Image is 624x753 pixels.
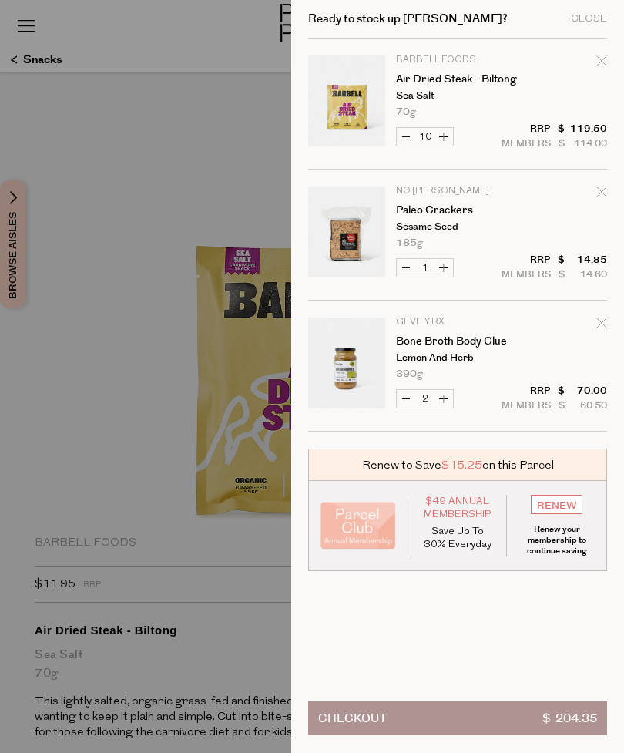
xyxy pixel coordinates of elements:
[420,495,495,521] span: $49 Annual Membership
[318,702,387,735] span: Checkout
[415,128,434,146] input: QTY Air Dried Steak - Biltong
[596,53,607,74] div: Remove Air Dried Steak - Biltong
[396,74,515,85] a: Air Dried Steak - Biltong
[596,184,607,205] div: Remove Paleo Crackers
[396,55,515,65] p: Barbell Foods
[531,495,582,514] input: RENEW
[308,701,607,735] button: Checkout$ 204.35
[596,315,607,336] div: Remove Bone Broth Body Glue
[542,702,597,735] span: $ 204.35
[518,524,595,556] p: Renew your membership to continue saving
[396,369,423,379] span: 390g
[571,14,607,24] div: Close
[396,91,515,101] p: Sea Salt
[396,205,515,216] a: Paleo Crackers
[396,107,416,117] span: 70g
[396,238,423,248] span: 185g
[308,13,508,25] h2: Ready to stock up [PERSON_NAME]?
[396,222,515,232] p: Sesame Seed
[308,449,607,481] div: Renew to Save on this Parcel
[396,353,515,363] p: Lemon and Herb
[396,318,515,327] p: Gevity RX
[415,390,434,408] input: QTY Bone Broth Body Glue
[396,187,515,196] p: No [PERSON_NAME]
[396,336,515,347] a: Bone Broth Body Glue
[420,525,495,551] p: Save Up To 30% Everyday
[415,259,434,277] input: QTY Paleo Crackers
[441,457,482,473] span: $15.25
